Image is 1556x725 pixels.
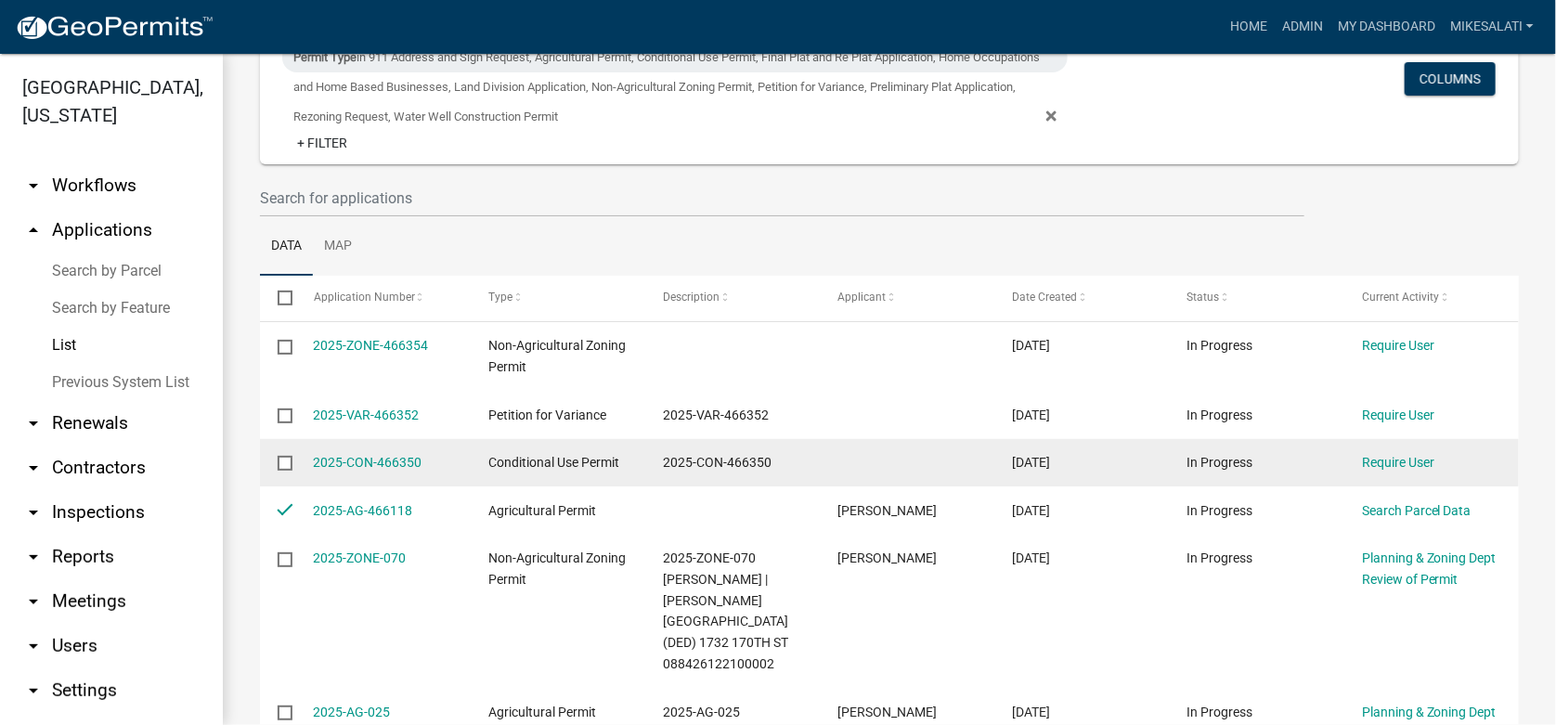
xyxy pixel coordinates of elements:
[260,217,313,277] a: Data
[1013,550,1051,565] span: 08/19/2025
[1362,338,1434,353] a: Require User
[260,276,295,320] datatable-header-cell: Select
[314,503,413,518] a: 2025-AG-466118
[22,457,45,479] i: arrow_drop_down
[1013,705,1051,719] span: 08/19/2025
[1013,503,1051,518] span: 08/19/2025
[1362,550,1497,587] a: Planning & Zoning Dept Review of Permit
[22,412,45,434] i: arrow_drop_down
[663,291,720,304] span: Description
[22,635,45,657] i: arrow_drop_down
[488,455,619,470] span: Conditional Use Permit
[314,550,407,565] a: 2025-ZONE-070
[663,455,772,470] span: 2025-CON-466350
[837,705,937,719] span: Jeremy Anderson
[1330,9,1443,45] a: My Dashboard
[313,217,363,277] a: Map
[471,276,645,320] datatable-header-cell: Type
[314,705,391,719] a: 2025-AG-025
[488,291,512,304] span: Type
[1223,9,1275,45] a: Home
[1187,338,1253,353] span: In Progress
[295,276,470,320] datatable-header-cell: Application Number
[488,338,626,374] span: Non-Agricultural Zoning Permit
[1187,705,1253,719] span: In Progress
[1187,550,1253,565] span: In Progress
[260,179,1304,217] input: Search for applications
[293,50,357,64] span: Permit Type
[837,550,937,565] span: Micah Rasmussen
[1405,62,1496,96] button: Columns
[820,276,994,320] datatable-header-cell: Applicant
[1013,291,1078,304] span: Date Created
[994,276,1169,320] datatable-header-cell: Date Created
[314,455,422,470] a: 2025-CON-466350
[663,408,769,422] span: 2025-VAR-466352
[22,219,45,241] i: arrow_drop_up
[1362,503,1472,518] a: Search Parcel Data
[1013,408,1051,422] span: 08/19/2025
[1187,503,1253,518] span: In Progress
[314,338,429,353] a: 2025-ZONE-466354
[22,175,45,197] i: arrow_drop_down
[1362,408,1434,422] a: Require User
[488,705,596,719] span: Agricultural Permit
[282,126,362,160] a: + Filter
[1362,291,1439,304] span: Current Activity
[837,291,886,304] span: Applicant
[488,503,596,518] span: Agricultural Permit
[1443,9,1541,45] a: MikeSalati
[22,680,45,702] i: arrow_drop_down
[1187,455,1253,470] span: In Progress
[1275,9,1330,45] a: Admin
[488,408,606,422] span: Petition for Variance
[314,291,415,304] span: Application Number
[488,550,626,587] span: Non-Agricultural Zoning Permit
[22,546,45,568] i: arrow_drop_down
[22,590,45,613] i: arrow_drop_down
[22,501,45,524] i: arrow_drop_down
[663,550,788,671] span: 2025-ZONE-070 Rasmussen, Micah | Rasmussen, Dannielle (DED) 1732 170TH ST 088426122100002
[282,43,1068,72] div: in 911 Address and Sign Request, Agricultural Permit, Conditional Use Permit, Final Plat and Re P...
[1187,408,1253,422] span: In Progress
[1013,338,1051,353] span: 08/19/2025
[1187,291,1220,304] span: Status
[1344,276,1519,320] datatable-header-cell: Current Activity
[314,408,420,422] a: 2025-VAR-466352
[1013,455,1051,470] span: 08/19/2025
[645,276,820,320] datatable-header-cell: Description
[837,503,937,518] span: Jason Kersey
[1170,276,1344,320] datatable-header-cell: Status
[1362,455,1434,470] a: Require User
